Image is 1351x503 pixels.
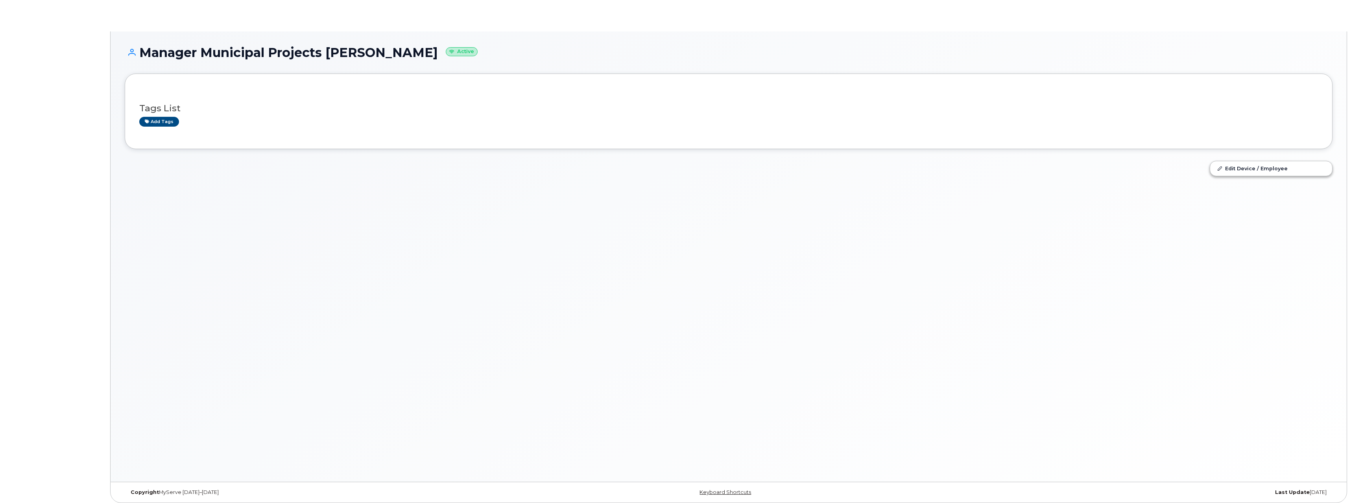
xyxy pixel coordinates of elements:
div: [DATE] [930,489,1333,496]
strong: Copyright [131,489,159,495]
a: Add tags [139,117,179,127]
strong: Last Update [1275,489,1310,495]
div: MyServe [DATE]–[DATE] [125,489,527,496]
small: Active [446,47,478,56]
h3: Tags List [139,103,1318,113]
a: Keyboard Shortcuts [699,489,751,495]
a: Edit Device / Employee [1210,161,1332,175]
h1: Manager Municipal Projects [PERSON_NAME] [125,46,1333,59]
